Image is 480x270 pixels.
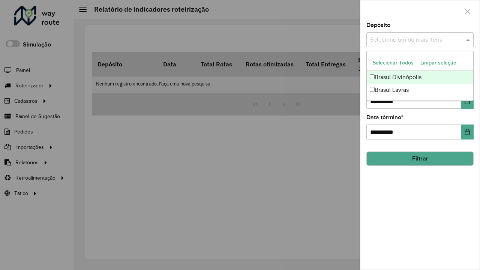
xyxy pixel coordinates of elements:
ng-dropdown-panel: Options list [366,51,474,101]
button: Selecionar Todos [369,57,417,69]
button: Limpar seleção [417,57,460,69]
label: Data término [366,113,403,122]
div: Brasul Lavras [367,84,473,96]
label: Depósito [366,21,390,30]
button: Choose Date [461,124,474,139]
button: Choose Date [461,94,474,109]
button: Filtrar [366,151,474,166]
div: Brasul Divinópolis [367,71,473,84]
